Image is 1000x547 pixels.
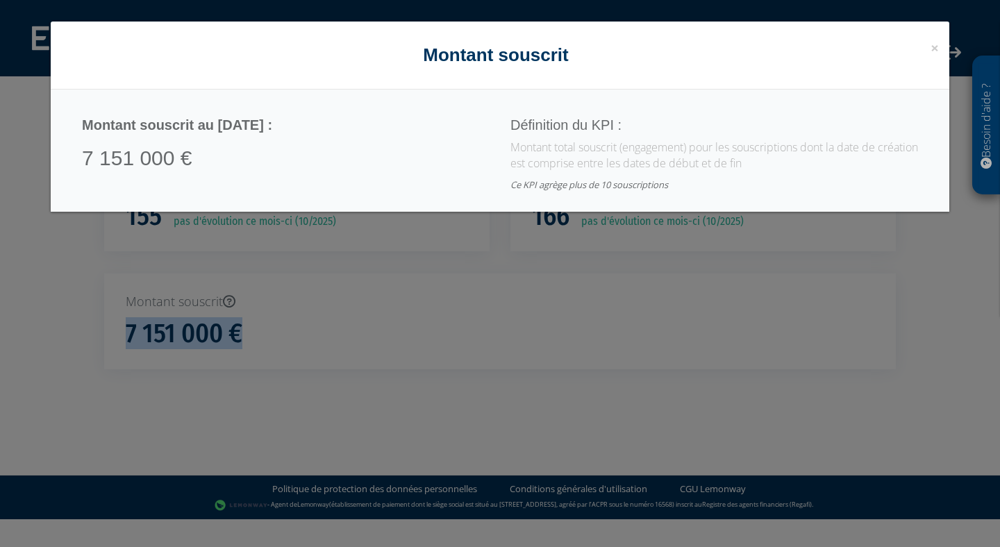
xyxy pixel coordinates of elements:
[61,42,939,68] h4: Montant souscrit
[82,146,490,169] h1: 7 151 000 €
[510,117,918,133] h2: Définition du KPI :
[510,140,918,171] p: Montant total souscrit (engagement) pour les souscriptions dont la date de création est comprise ...
[82,117,490,133] h2: Montant souscrit au [DATE] :
[931,38,939,58] span: ×
[978,63,994,188] p: Besoin d'aide ?
[510,178,668,191] em: Ce KPI agrège plus de 10 souscriptions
